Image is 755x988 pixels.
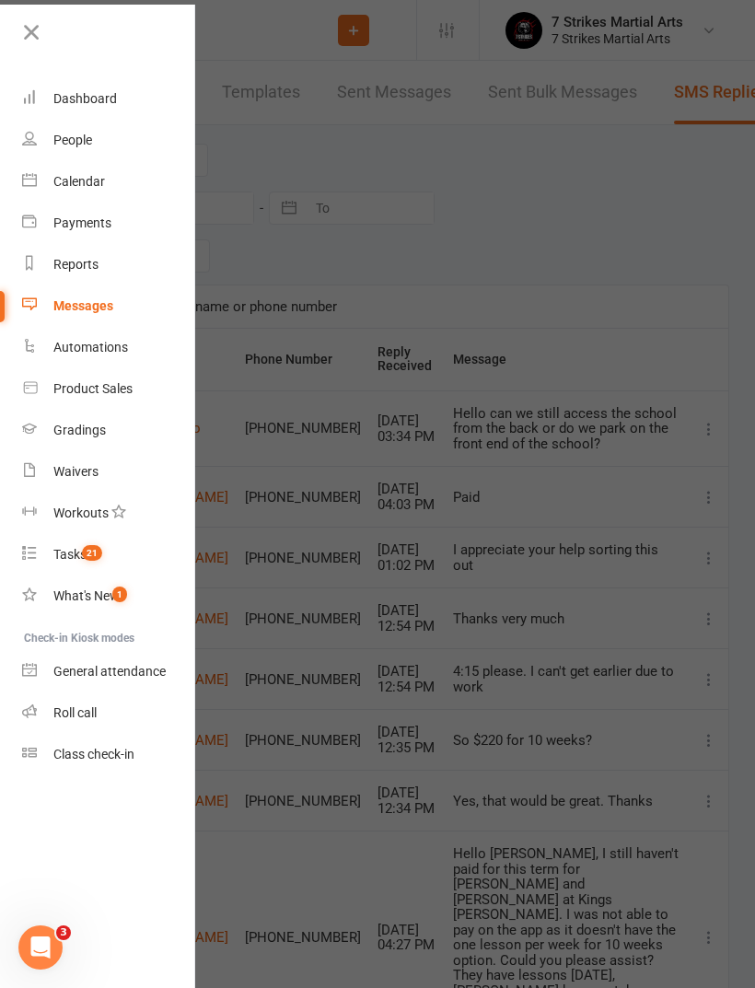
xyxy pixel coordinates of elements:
[53,381,133,396] div: Product Sales
[53,664,166,679] div: General attendance
[22,651,196,692] a: General attendance kiosk mode
[22,285,196,327] a: Messages
[53,257,99,272] div: Reports
[53,547,87,562] div: Tasks
[22,203,196,244] a: Payments
[22,451,196,493] a: Waivers
[22,692,196,734] a: Roll call
[22,734,196,775] a: Class kiosk mode
[53,747,134,761] div: Class check-in
[22,120,196,161] a: People
[22,161,196,203] a: Calendar
[22,327,196,368] a: Automations
[53,340,128,355] div: Automations
[53,215,111,230] div: Payments
[112,587,127,602] span: 1
[22,410,196,451] a: Gradings
[22,244,196,285] a: Reports
[53,174,105,189] div: Calendar
[53,588,120,603] div: What's New
[53,133,92,147] div: People
[22,575,196,617] a: What's New1
[53,91,117,106] div: Dashboard
[22,493,196,534] a: Workouts
[53,705,97,720] div: Roll call
[22,368,196,410] a: Product Sales
[53,506,109,520] div: Workouts
[22,78,196,120] a: Dashboard
[53,298,113,313] div: Messages
[82,545,102,561] span: 21
[18,925,63,970] iframe: Intercom live chat
[53,464,99,479] div: Waivers
[22,534,196,575] a: Tasks 21
[53,423,106,437] div: Gradings
[56,925,71,940] span: 3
